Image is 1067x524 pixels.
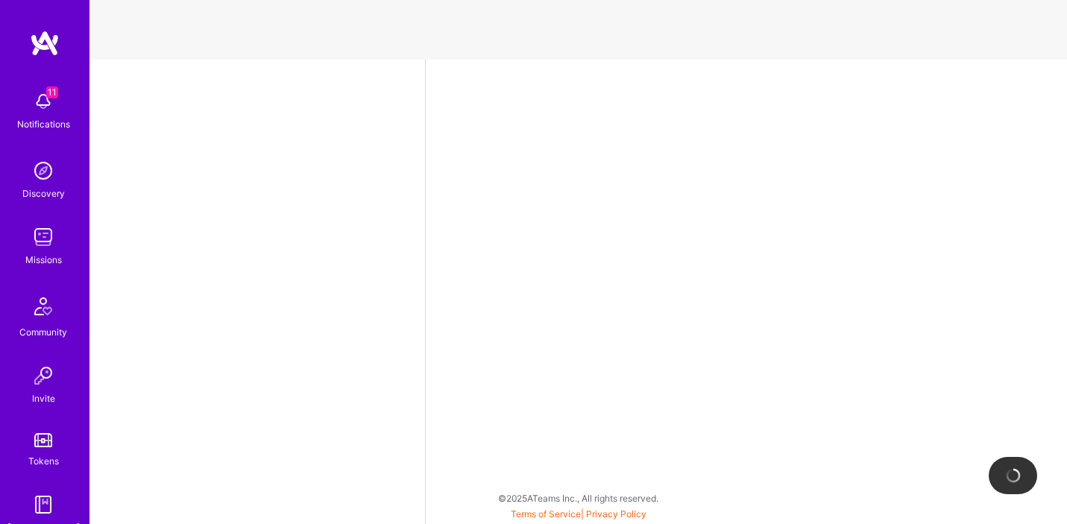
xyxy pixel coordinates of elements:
[28,156,58,186] img: discovery
[586,508,646,520] a: Privacy Policy
[32,391,55,406] div: Invite
[28,361,58,391] img: Invite
[28,490,58,520] img: guide book
[30,30,60,57] img: logo
[25,288,61,324] img: Community
[89,479,1067,517] div: © 2025 ATeams Inc., All rights reserved.
[46,86,58,98] span: 11
[28,453,59,469] div: Tokens
[34,433,52,447] img: tokens
[17,116,70,132] div: Notifications
[19,324,67,340] div: Community
[25,252,62,268] div: Missions
[511,508,646,520] span: |
[28,222,58,252] img: teamwork
[22,186,65,201] div: Discovery
[1003,465,1023,485] img: loading
[511,508,581,520] a: Terms of Service
[28,86,58,116] img: bell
